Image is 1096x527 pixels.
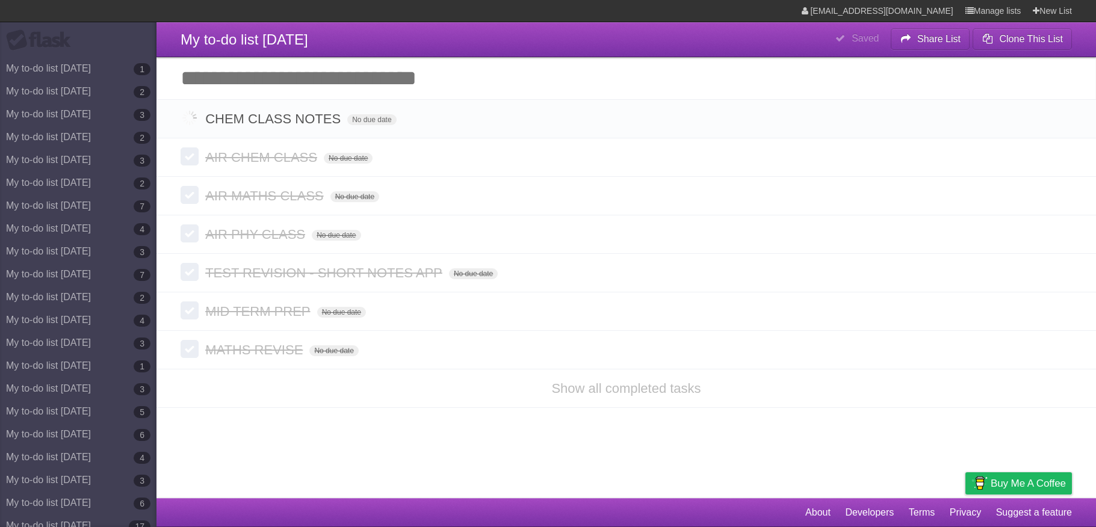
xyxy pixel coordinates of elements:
span: No due date [330,191,379,202]
b: Saved [852,33,879,43]
a: Developers [845,501,894,524]
b: 2 [134,292,150,304]
button: Share List [891,28,970,50]
span: No due date [324,153,373,164]
span: My to-do list [DATE] [181,31,308,48]
label: Done [181,224,199,242]
b: 4 [134,315,150,327]
a: Show all completed tasks [551,381,701,396]
b: 4 [134,452,150,464]
span: No due date [309,345,358,356]
b: Share List [917,34,961,44]
label: Done [181,186,199,204]
a: Buy me a coffee [965,472,1072,495]
b: 2 [134,132,150,144]
b: Clone This List [999,34,1063,44]
b: 1 [134,360,150,372]
b: 3 [134,475,150,487]
span: AIR PHY CLASS [205,227,308,242]
span: No due date [317,307,366,318]
b: 7 [134,200,150,212]
span: MATHS REVISE [205,342,306,357]
label: Done [181,263,199,281]
b: 3 [134,383,150,395]
span: AIR CHEM CLASS [205,150,320,165]
b: 3 [134,246,150,258]
button: Clone This List [973,28,1072,50]
span: MID TERM PREP [205,304,313,319]
b: 1 [134,63,150,75]
label: Done [181,147,199,165]
span: AIR MATHS CLASS [205,188,326,203]
b: 6 [134,429,150,441]
span: No due date [347,114,396,125]
label: Done [181,301,199,319]
b: 5 [134,406,150,418]
a: About [805,501,831,524]
b: 2 [134,177,150,190]
span: No due date [312,230,361,241]
img: Buy me a coffee [971,473,988,493]
span: CHEM CLASS NOTES [205,111,344,126]
span: No due date [449,268,498,279]
b: 3 [134,109,150,121]
label: Done [181,340,199,358]
a: Terms [909,501,935,524]
div: Flask [6,29,78,51]
b: 6 [134,498,150,510]
span: Buy me a coffee [991,473,1066,494]
b: 3 [134,337,150,350]
b: 7 [134,269,150,281]
b: 2 [134,86,150,98]
a: Privacy [950,501,981,524]
b: 3 [134,155,150,167]
span: TEST REVISION - SHORT NOTES APP [205,265,445,280]
a: Suggest a feature [996,501,1072,524]
label: Done [181,109,199,127]
b: 4 [134,223,150,235]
